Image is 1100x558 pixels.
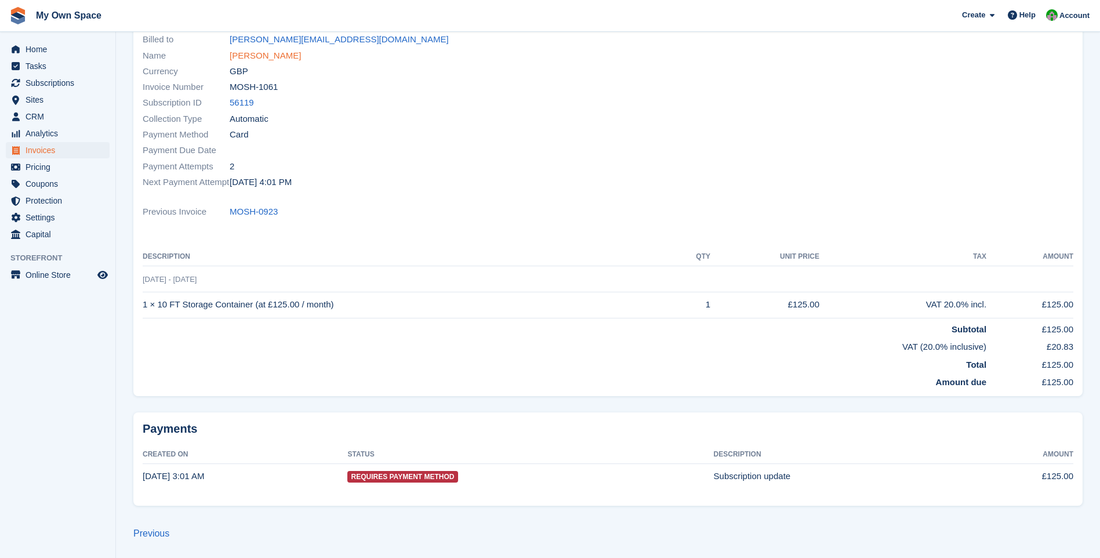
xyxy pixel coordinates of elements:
[230,33,449,46] a: [PERSON_NAME][EMAIL_ADDRESS][DOMAIN_NAME]
[9,7,27,24] img: stora-icon-8386f47178a22dfd0bd8f6a31ec36ba5ce8667c1dd55bd0f319d3a0aa187defe.svg
[143,176,230,189] span: Next Payment Attempt
[143,65,230,78] span: Currency
[1019,9,1036,21] span: Help
[347,445,713,464] th: Status
[1046,9,1058,21] img: Paula Harris
[230,176,292,189] time: 2025-09-02 15:01:38 UTC
[6,92,110,108] a: menu
[986,248,1073,266] th: Amount
[819,248,986,266] th: Tax
[819,298,986,311] div: VAT 20.0% incl.
[143,205,230,219] span: Previous Invoice
[671,248,710,266] th: QTY
[6,142,110,158] a: menu
[671,292,710,318] td: 1
[26,267,95,283] span: Online Store
[986,292,1073,318] td: £125.00
[26,41,95,57] span: Home
[230,160,234,173] span: 2
[6,75,110,91] a: menu
[714,445,969,464] th: Description
[230,113,268,126] span: Automatic
[230,205,278,219] a: MOSH-0923
[710,248,819,266] th: Unit Price
[143,81,230,94] span: Invoice Number
[26,75,95,91] span: Subscriptions
[143,113,230,126] span: Collection Type
[6,125,110,142] a: menu
[936,377,987,387] strong: Amount due
[26,108,95,125] span: CRM
[26,142,95,158] span: Invoices
[143,336,986,354] td: VAT (20.0% inclusive)
[966,360,986,369] strong: Total
[6,41,110,57] a: menu
[143,471,204,481] time: 2025-08-30 02:01:33 UTC
[26,176,95,192] span: Coupons
[143,292,671,318] td: 1 × 10 FT Storage Container (at £125.00 / month)
[143,275,197,284] span: [DATE] - [DATE]
[986,371,1073,389] td: £125.00
[230,49,301,63] a: [PERSON_NAME]
[6,58,110,74] a: menu
[26,125,95,142] span: Analytics
[952,324,986,334] strong: Subtotal
[26,92,95,108] span: Sites
[969,463,1073,489] td: £125.00
[143,144,230,157] span: Payment Due Date
[6,193,110,209] a: menu
[143,445,347,464] th: Created On
[26,58,95,74] span: Tasks
[6,226,110,242] a: menu
[143,128,230,142] span: Payment Method
[1059,10,1090,21] span: Account
[6,108,110,125] a: menu
[10,252,115,264] span: Storefront
[26,159,95,175] span: Pricing
[230,128,249,142] span: Card
[6,176,110,192] a: menu
[230,65,248,78] span: GBP
[230,81,278,94] span: MOSH-1061
[347,471,458,483] span: Requires Payment Method
[26,193,95,209] span: Protection
[986,354,1073,372] td: £125.00
[962,9,985,21] span: Create
[143,160,230,173] span: Payment Attempts
[969,445,1073,464] th: Amount
[710,292,819,318] td: £125.00
[31,6,106,25] a: My Own Space
[230,96,254,110] a: 56119
[143,49,230,63] span: Name
[6,159,110,175] a: menu
[714,463,969,489] td: Subscription update
[133,528,169,538] a: Previous
[143,248,671,266] th: Description
[143,422,1073,436] h2: Payments
[26,209,95,226] span: Settings
[986,336,1073,354] td: £20.83
[6,267,110,283] a: menu
[143,96,230,110] span: Subscription ID
[96,268,110,282] a: Preview store
[143,33,230,46] span: Billed to
[26,226,95,242] span: Capital
[6,209,110,226] a: menu
[986,318,1073,336] td: £125.00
